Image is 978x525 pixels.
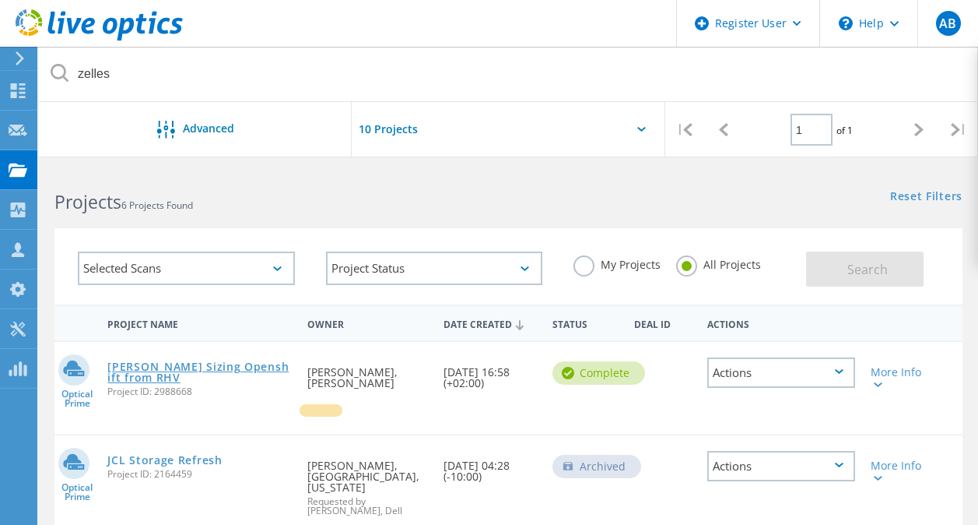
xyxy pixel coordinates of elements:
div: More Info [871,460,927,482]
div: Owner [300,308,436,337]
label: All Projects [676,255,761,270]
div: Status [545,308,626,337]
div: Actions [707,358,855,388]
span: Project ID: 2164459 [107,470,292,479]
label: My Projects [573,255,661,270]
a: Reset Filters [890,191,962,204]
span: AB [939,17,956,30]
button: Search [806,252,924,287]
div: Selected Scans [78,252,295,285]
div: More Info [871,367,927,389]
a: Live Optics Dashboard [16,33,183,44]
svg: \n [839,16,853,30]
div: Project Name [100,308,300,337]
div: Complete [552,361,645,385]
span: of 1 [836,124,853,137]
span: Optical Prime [54,483,100,502]
div: Actions [699,308,863,337]
div: Date Created [436,308,545,338]
a: JCL Storage Refresh [107,455,222,466]
div: Deal Id [626,308,699,337]
div: Archived [552,455,641,478]
span: Optical Prime [54,389,100,408]
div: | [665,102,704,157]
b: Projects [54,189,121,214]
span: Advanced [183,123,234,134]
a: [PERSON_NAME] Sizing Openshift from RHV [107,361,292,383]
div: Actions [707,451,855,481]
span: 6 Projects Found [121,199,193,212]
div: [DATE] 16:58 (+02:00) [436,342,545,404]
span: Project ID: 2988668 [107,387,292,396]
div: Project Status [326,252,543,285]
div: [PERSON_NAME], [PERSON_NAME] [300,342,436,404]
span: Search [847,261,888,278]
div: | [939,102,978,157]
div: [DATE] 04:28 (-10:00) [436,435,545,498]
span: Requested by [PERSON_NAME], Dell [307,497,428,516]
